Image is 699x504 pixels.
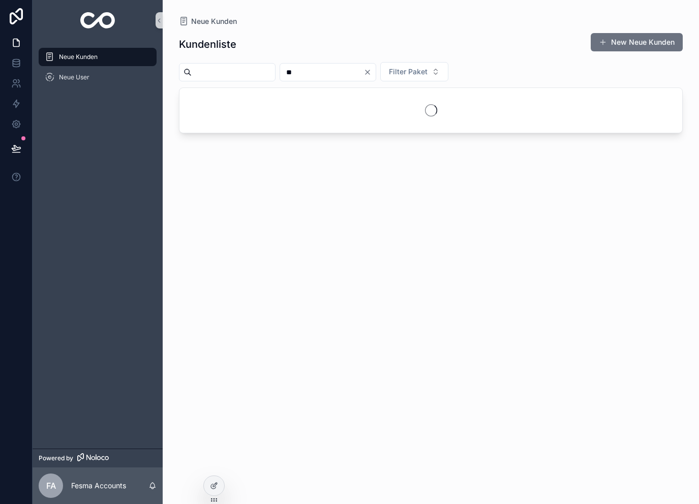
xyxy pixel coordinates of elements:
[80,12,115,28] img: App logo
[33,449,163,467] a: Powered by
[59,73,89,81] span: Neue User
[389,67,428,77] span: Filter Paket
[71,481,126,491] p: Fesma Accounts
[39,454,73,462] span: Powered by
[59,53,98,61] span: Neue Kunden
[39,48,157,66] a: Neue Kunden
[33,41,163,100] div: scrollable content
[591,33,683,51] button: New Neue Kunden
[363,68,376,76] button: Clear
[39,68,157,86] a: Neue User
[191,16,237,26] span: Neue Kunden
[179,37,236,51] h1: Kundenliste
[380,62,448,81] button: Select Button
[46,480,56,492] span: FA
[179,16,237,26] a: Neue Kunden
